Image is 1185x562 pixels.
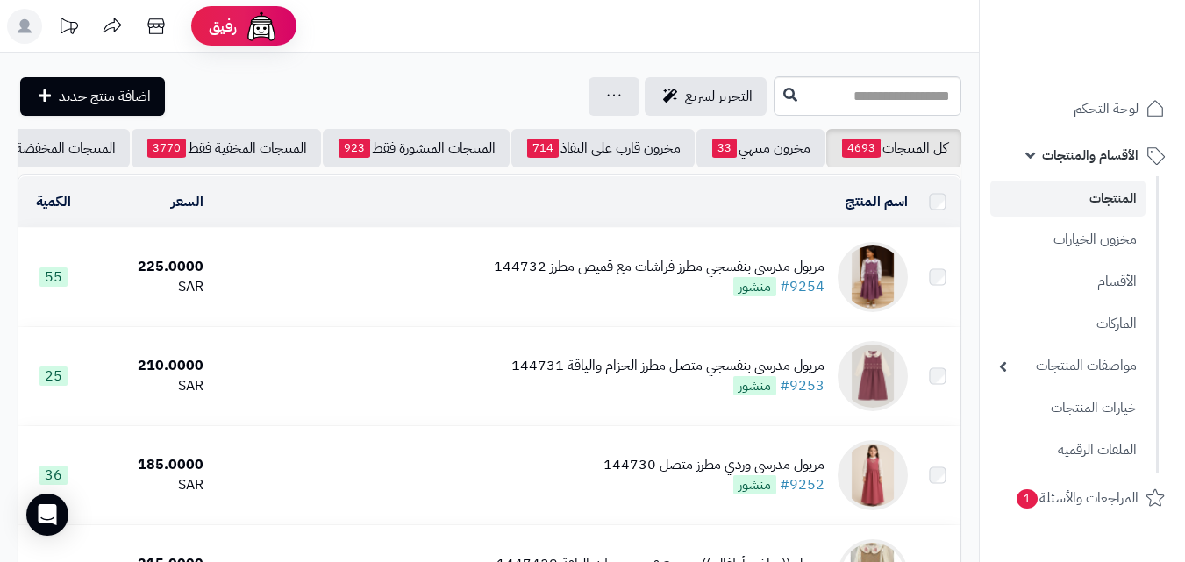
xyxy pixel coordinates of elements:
[990,389,1146,427] a: خيارات المنتجات
[990,181,1146,217] a: المنتجات
[527,139,559,158] span: 714
[244,9,279,44] img: ai-face.png
[511,356,825,376] div: مريول مدرسي بنفسجي متصل مطرز الحزام والياقة 144731
[20,77,165,116] a: اضافة منتج جديد
[39,267,68,287] span: 55
[96,376,203,396] div: SAR
[511,129,695,167] a: مخزون قارب على النفاذ714
[838,341,908,411] img: مريول مدرسي بنفسجي متصل مطرز الحزام والياقة 144731
[990,88,1174,130] a: لوحة التحكم
[685,86,753,107] span: التحرير لسريع
[26,494,68,536] div: Open Intercom Messenger
[780,474,825,495] a: #9252
[171,191,203,212] a: السعر
[96,257,203,277] div: 225.0000
[96,475,203,495] div: SAR
[990,477,1174,519] a: المراجعات والأسئلة1
[990,305,1146,343] a: الماركات
[1017,489,1038,509] span: 1
[1042,143,1139,167] span: الأقسام والمنتجات
[96,277,203,297] div: SAR
[36,191,71,212] a: الكمية
[1015,486,1139,510] span: المراجعات والأسئلة
[645,77,767,116] a: التحرير لسريع
[494,257,825,277] div: مريول مدرسي بنفسجي مطرز فراشات مع قميص مطرز 144732
[780,276,825,297] a: #9254
[46,9,90,48] a: تحديثات المنصة
[96,356,203,376] div: 210.0000
[323,129,510,167] a: المنتجات المنشورة فقط923
[838,440,908,510] img: مريول مدرسي وردي مطرز متصل 144730
[846,191,908,212] a: اسم المنتج
[990,347,1146,385] a: مواصفات المنتجات
[603,455,825,475] div: مريول مدرسي وردي مطرز متصل 144730
[780,375,825,396] a: #9253
[712,139,737,158] span: 33
[132,129,321,167] a: المنتجات المخفية فقط3770
[147,139,186,158] span: 3770
[838,242,908,312] img: مريول مدرسي بنفسجي مطرز فراشات مع قميص مطرز 144732
[1074,96,1139,121] span: لوحة التحكم
[96,455,203,475] div: 185.0000
[209,16,237,37] span: رفيق
[733,475,776,494] span: منشور
[826,129,961,167] a: كل المنتجات4693
[990,263,1146,301] a: الأقسام
[842,139,881,158] span: 4693
[990,221,1146,259] a: مخزون الخيارات
[59,86,151,107] span: اضافة منتج جديد
[339,139,370,158] span: 923
[990,431,1146,469] a: الملفات الرقمية
[39,366,68,386] span: 25
[39,466,68,485] span: 36
[733,277,776,296] span: منشور
[696,129,825,167] a: مخزون منتهي33
[733,376,776,395] span: منشور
